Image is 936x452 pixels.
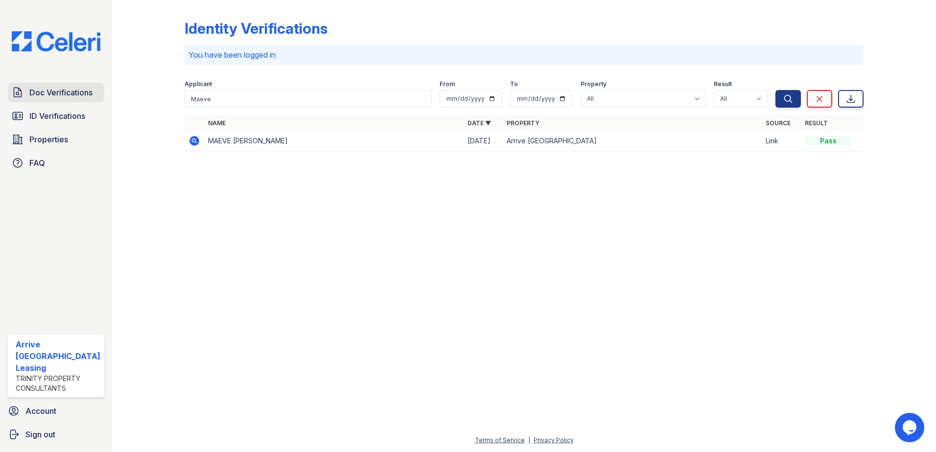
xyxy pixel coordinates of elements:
[507,119,539,127] a: Property
[25,405,56,417] span: Account
[29,134,68,145] span: Properties
[528,436,530,444] div: |
[464,131,503,151] td: [DATE]
[208,119,226,127] a: Name
[534,436,574,444] a: Privacy Policy
[805,119,828,127] a: Result
[8,83,104,102] a: Doc Verifications
[440,80,455,88] label: From
[185,90,432,108] input: Search by name or phone number
[468,119,491,127] a: Date ▼
[4,401,108,421] a: Account
[766,119,791,127] a: Source
[510,80,518,88] label: To
[8,106,104,126] a: ID Verifications
[503,131,762,151] td: Arrive [GEOGRAPHIC_DATA]
[4,425,108,444] a: Sign out
[29,157,45,169] span: FAQ
[29,110,85,122] span: ID Verifications
[25,429,55,440] span: Sign out
[8,130,104,149] a: Properties
[805,136,852,146] div: Pass
[185,20,328,37] div: Identity Verifications
[4,31,108,51] img: CE_Logo_Blue-a8612792a0a2168367f1c8372b55b34899dd931a85d93a1a3d3e32e68fde9ad4.png
[475,436,525,444] a: Terms of Service
[8,153,104,173] a: FAQ
[16,374,100,393] div: Trinity Property Consultants
[581,80,607,88] label: Property
[762,131,801,151] td: Link
[204,131,464,151] td: MAEVE [PERSON_NAME]
[29,87,93,98] span: Doc Verifications
[188,49,860,61] p: You have been logged in
[895,413,926,442] iframe: chat widget
[16,339,100,374] div: Arrive [GEOGRAPHIC_DATA] Leasing
[714,80,732,88] label: Result
[185,80,212,88] label: Applicant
